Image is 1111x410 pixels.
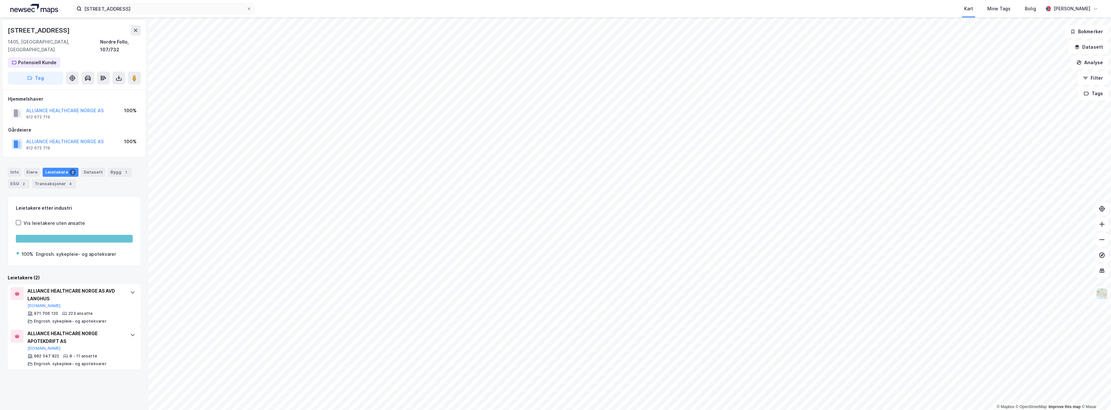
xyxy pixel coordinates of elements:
div: Potensiell Kunde [18,59,57,66]
div: 2 [69,169,76,175]
div: Engrosh. sykepleie- og apotekvarer [34,319,107,324]
div: 912 672 719 [26,115,50,120]
div: Info [8,168,21,177]
a: OpenStreetMap [1016,405,1047,409]
img: logo.a4113a55bc3d86da70a041830d287a7e.svg [10,4,58,14]
div: 1405, [GEOGRAPHIC_DATA], [GEOGRAPHIC_DATA] [8,38,100,54]
div: 982 547 822 [34,354,59,359]
div: 8 - 11 ansatte [69,354,97,359]
div: ALLIANCE HEALTHCARE NORGE APOTEKDRIFT AS [27,330,124,345]
img: Z [1096,288,1108,300]
div: 2 [20,181,27,187]
button: Bokmerker [1065,25,1108,38]
div: Kart [964,5,973,13]
div: 100% [124,107,137,115]
button: Datasett [1069,41,1108,54]
button: [DOMAIN_NAME] [27,303,61,308]
button: Tag [8,72,63,85]
input: Søk på adresse, matrikkel, gårdeiere, leietakere eller personer [82,4,246,14]
div: ALLIANCE HEALTHCARE NORGE AS AVD LANGHUS [27,287,124,303]
div: Eiere [24,168,40,177]
div: 4 [67,181,74,187]
div: ESG [8,179,29,188]
div: [PERSON_NAME] [1054,5,1090,13]
div: 100% [124,138,137,145]
div: Bygg [108,168,132,177]
div: Mine Tags [987,5,1011,13]
div: 971 706 120 [34,311,58,316]
div: 1 [123,169,129,175]
button: [DOMAIN_NAME] [27,346,61,351]
div: Engrosh. sykepleie- og apotekvarer [36,250,116,258]
div: Engrosh. sykepleie- og apotekvarer [34,361,107,366]
div: Kontrollprogram for chat [1079,379,1111,410]
button: Filter [1077,72,1108,85]
iframe: Chat Widget [1079,379,1111,410]
a: Mapbox [997,405,1014,409]
div: Bolig [1025,5,1036,13]
div: Leietakere etter industri [16,204,133,212]
a: Improve this map [1049,405,1081,409]
div: Gårdeiere [8,126,140,134]
div: Leietakere [43,168,78,177]
div: 223 ansatte [68,311,93,316]
div: Leietakere (2) [8,274,141,282]
div: [STREET_ADDRESS] [8,25,71,35]
div: Hjemmelshaver [8,95,140,103]
div: 912 672 719 [26,145,50,151]
div: Vis leietakere uten ansatte [24,219,85,227]
button: Analyse [1071,56,1108,69]
div: Nordre Follo, 107/732 [100,38,141,54]
button: Tags [1078,87,1108,100]
div: Transaksjoner [32,179,76,188]
div: 100% [22,250,33,258]
div: Datasett [81,168,105,177]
